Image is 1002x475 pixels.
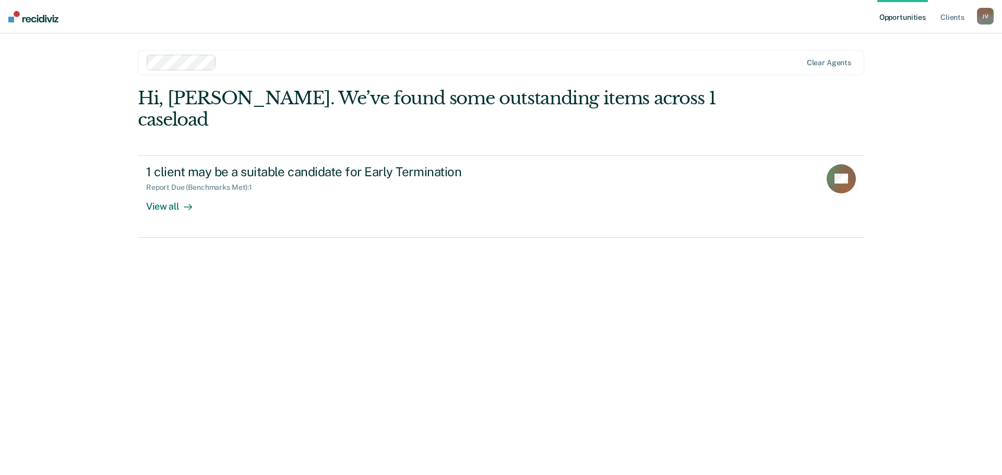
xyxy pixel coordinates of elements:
[146,192,205,212] div: View all
[977,8,994,25] button: JV
[977,8,994,25] div: J V
[138,88,719,130] div: Hi, [PERSON_NAME]. We’ve found some outstanding items across 1 caseload
[146,183,260,192] div: Report Due (Benchmarks Met) : 1
[807,58,851,67] div: Clear agents
[138,155,864,238] a: 1 client may be a suitable candidate for Early TerminationReport Due (Benchmarks Met):1View all
[967,440,992,465] iframe: Intercom live chat
[146,164,512,179] div: 1 client may be a suitable candidate for Early Termination
[8,11,58,22] img: Recidiviz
